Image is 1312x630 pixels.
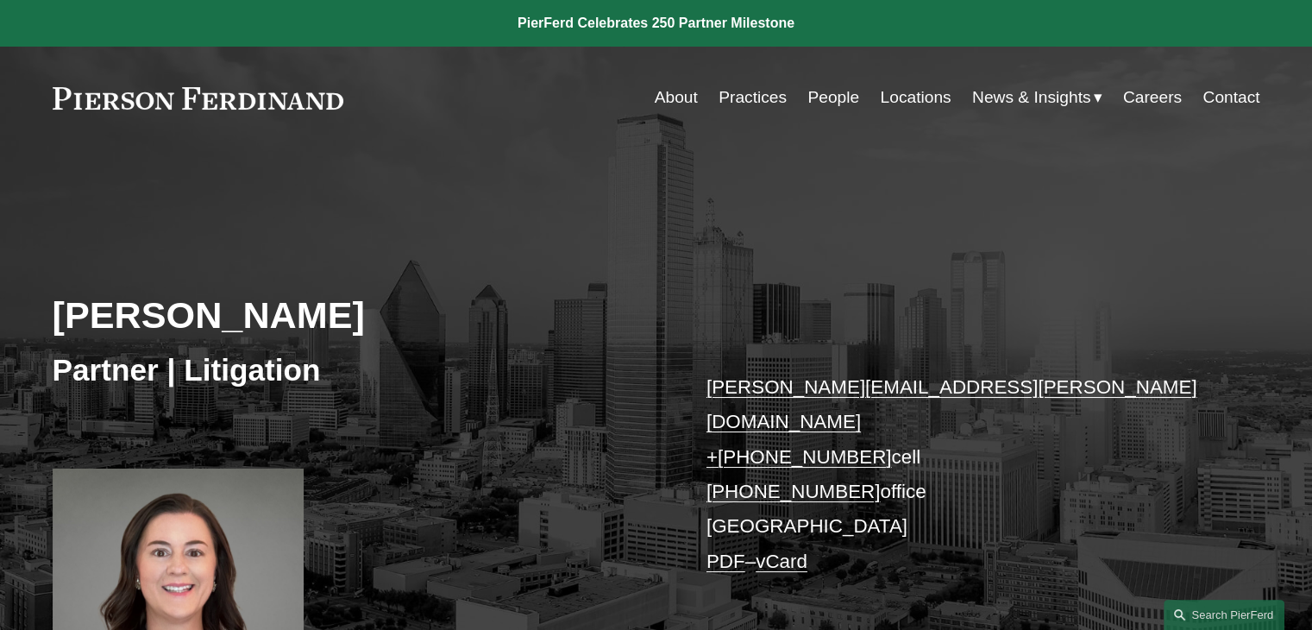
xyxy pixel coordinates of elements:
[972,81,1102,114] a: folder dropdown
[706,551,745,572] a: PDF
[655,81,698,114] a: About
[807,81,859,114] a: People
[1164,600,1284,630] a: Search this site
[1202,81,1259,114] a: Contact
[53,351,656,389] h3: Partner | Litigation
[53,293,656,337] h2: [PERSON_NAME]
[706,376,1197,432] a: [PERSON_NAME][EMAIL_ADDRESS][PERSON_NAME][DOMAIN_NAME]
[1123,81,1182,114] a: Careers
[706,370,1209,579] p: cell office [GEOGRAPHIC_DATA] –
[719,81,787,114] a: Practices
[706,446,718,468] a: +
[972,83,1091,113] span: News & Insights
[880,81,951,114] a: Locations
[718,446,892,468] a: [PHONE_NUMBER]
[756,551,807,572] a: vCard
[706,481,881,502] a: [PHONE_NUMBER]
